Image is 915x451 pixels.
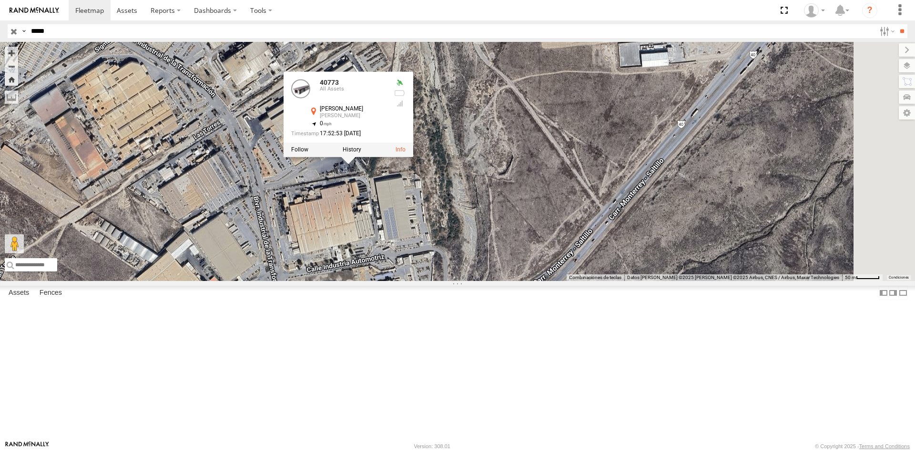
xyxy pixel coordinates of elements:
button: Arrastra el hombrecito naranja al mapa para abrir Street View [5,234,24,253]
label: Measure [5,90,18,104]
span: 50 m [845,275,856,280]
div: [PERSON_NAME] [320,106,386,112]
a: Visit our Website [5,441,49,451]
label: Dock Summary Table to the Right [888,286,898,300]
div: Version: 308.01 [414,443,450,449]
label: Realtime tracking of Asset [291,147,308,153]
span: 0 [320,120,332,127]
label: Search Filter Options [876,24,896,38]
div: No battery health information received from this device. [394,90,406,97]
div: Valid GPS Fix [394,80,406,87]
span: Datos [PERSON_NAME] ©2025 [PERSON_NAME] ©2025 Airbus, CNES / Airbus, Maxar Technologies [627,275,839,280]
button: Zoom in [5,47,18,60]
label: Map Settings [899,106,915,120]
a: View Asset Details [396,147,406,153]
i: ? [862,3,877,18]
img: rand-logo.svg [10,7,59,14]
div: [PERSON_NAME] [320,113,386,119]
div: Last Event GSM Signal Strength [394,100,406,108]
button: Zoom out [5,60,18,73]
label: Search Query [20,24,28,38]
a: 40773 [320,79,339,87]
div: Juan Lopez [801,3,828,18]
div: © Copyright 2025 - [815,443,910,449]
label: Hide Summary Table [898,286,908,300]
label: View Asset History [343,147,361,153]
div: All Assets [320,87,386,92]
a: View Asset Details [291,80,310,99]
label: Dock Summary Table to the Left [879,286,888,300]
button: Escala del mapa: 50 m por 46 píxeles [842,274,883,281]
button: Combinaciones de teclas [569,274,621,281]
a: Condiciones (se abre en una nueva pestaña) [889,276,909,280]
button: Zoom Home [5,73,18,86]
label: Assets [4,286,34,300]
a: Terms and Conditions [859,443,910,449]
div: Date/time of location update [291,131,386,137]
label: Fences [35,286,67,300]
